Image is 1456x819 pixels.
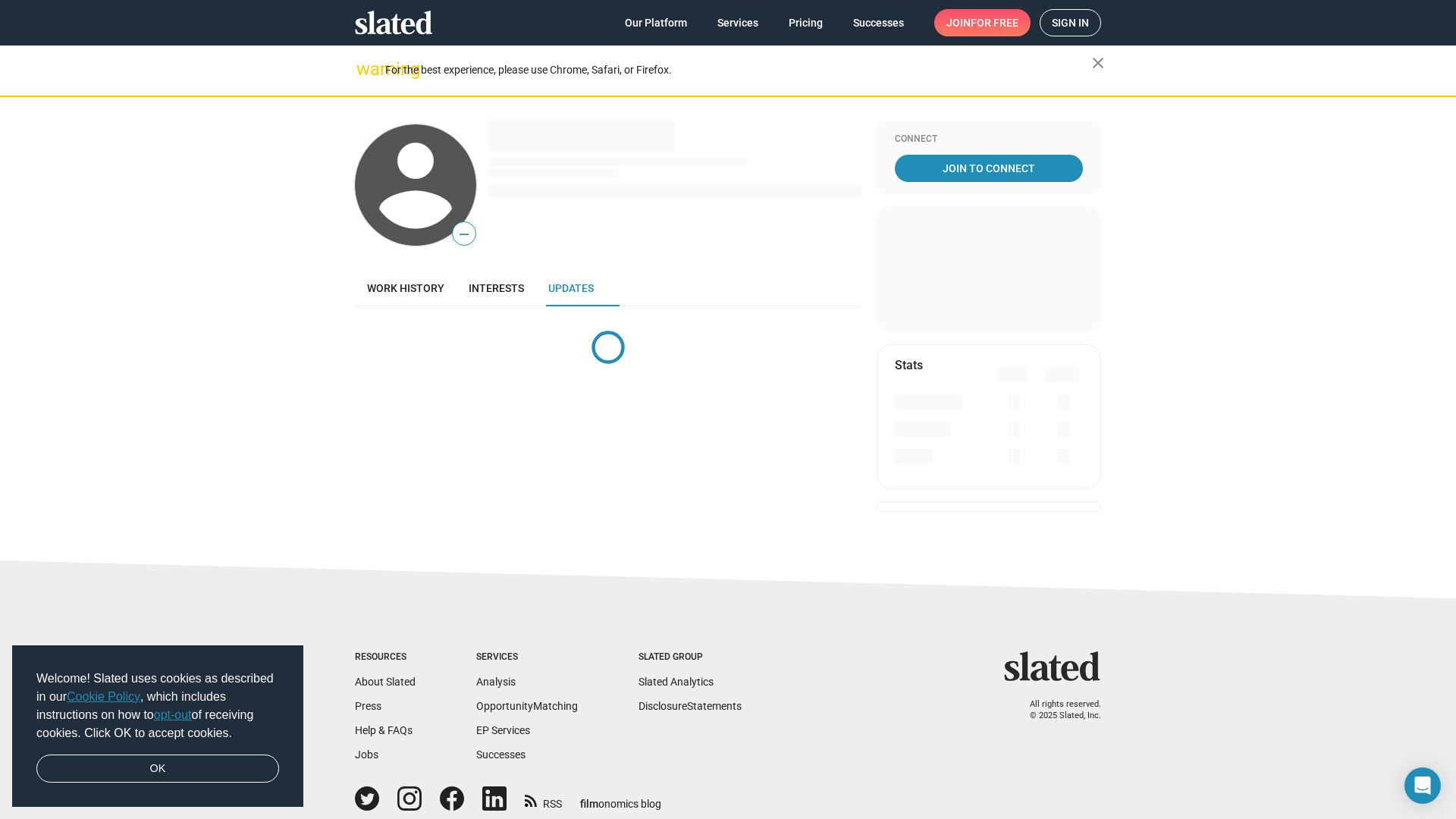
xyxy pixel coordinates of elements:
[355,724,413,736] a: Help & FAQs
[580,798,598,810] span: film
[385,60,1092,80] div: For the best experience, please use Chrome, Safari, or Firefox.
[789,9,823,36] span: Pricing
[355,676,416,688] a: About Slated
[476,724,530,736] a: EP Services
[548,282,594,294] span: Updates
[1089,54,1107,72] mat-icon: close
[717,9,758,36] span: Services
[457,270,536,306] a: Interests
[355,700,381,712] a: Press
[639,676,714,688] a: Slated Analytics
[639,651,742,664] div: Slated Group
[1014,699,1101,721] p: All rights reserved. © 2025 Slated, Inc.
[946,9,1018,36] span: Join
[1404,767,1441,804] div: Open Intercom Messenger
[154,708,192,721] a: opt-out
[895,155,1083,182] a: Join To Connect
[705,9,770,36] a: Services
[841,9,916,36] a: Successes
[895,133,1083,146] div: Connect
[625,9,687,36] span: Our Platform
[469,282,524,294] span: Interests
[12,645,303,808] div: cookieconsent
[476,676,516,688] a: Analysis
[476,748,526,761] a: Successes
[934,9,1031,36] a: Joinfor free
[613,9,699,36] a: Our Platform
[1052,10,1089,36] span: Sign in
[525,788,562,811] a: RSS
[356,60,375,78] mat-icon: warning
[476,651,578,664] div: Services
[895,357,923,373] mat-card-title: Stats
[36,755,279,783] a: dismiss cookie message
[355,748,378,761] a: Jobs
[853,9,904,36] span: Successes
[639,700,742,712] a: DisclosureStatements
[476,700,578,712] a: OpportunityMatching
[777,9,835,36] a: Pricing
[355,270,457,306] a: Work history
[580,785,661,811] a: filmonomics blog
[67,690,140,703] a: Cookie Policy
[1040,9,1101,36] a: Sign in
[971,9,1018,36] span: for free
[367,282,444,294] span: Work history
[36,670,279,742] span: Welcome! Slated uses cookies as described in our , which includes instructions on how to of recei...
[898,155,1080,182] span: Join To Connect
[536,270,606,306] a: Updates
[453,224,475,244] span: —
[355,651,416,664] div: Resources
